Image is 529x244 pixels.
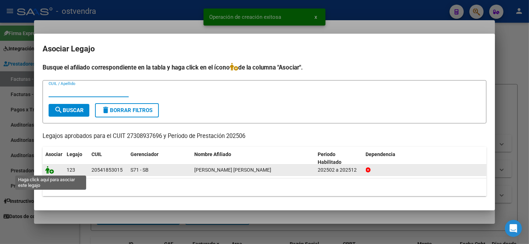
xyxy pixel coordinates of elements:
[318,151,342,165] span: Periodo Habilitado
[318,166,360,174] div: 202502 a 202512
[95,103,159,117] button: Borrar Filtros
[43,147,64,170] datatable-header-cell: Asociar
[49,104,89,117] button: Buscar
[194,151,231,157] span: Nombre Afiliado
[101,106,110,114] mat-icon: delete
[43,178,486,196] div: 1 registros
[91,151,102,157] span: CUIL
[191,147,315,170] datatable-header-cell: Nombre Afiliado
[67,151,82,157] span: Legajo
[43,42,486,56] h2: Asociar Legajo
[43,63,486,72] h4: Busque el afiliado correspondiente en la tabla y haga click en el ícono de la columna "Asociar".
[54,107,84,113] span: Buscar
[130,167,149,173] span: S71 - SB
[128,147,191,170] datatable-header-cell: Gerenciador
[315,147,363,170] datatable-header-cell: Periodo Habilitado
[91,166,123,174] div: 20541853015
[67,167,75,173] span: 123
[194,167,271,173] span: PANNO RAMIRO ROMAN
[89,147,128,170] datatable-header-cell: CUIL
[54,106,63,114] mat-icon: search
[363,147,487,170] datatable-header-cell: Dependencia
[366,151,396,157] span: Dependencia
[130,151,158,157] span: Gerenciador
[45,151,62,157] span: Asociar
[101,107,152,113] span: Borrar Filtros
[505,220,522,237] div: Open Intercom Messenger
[43,132,486,141] p: Legajos aprobados para el CUIT 27308937696 y Período de Prestación 202506
[64,147,89,170] datatable-header-cell: Legajo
